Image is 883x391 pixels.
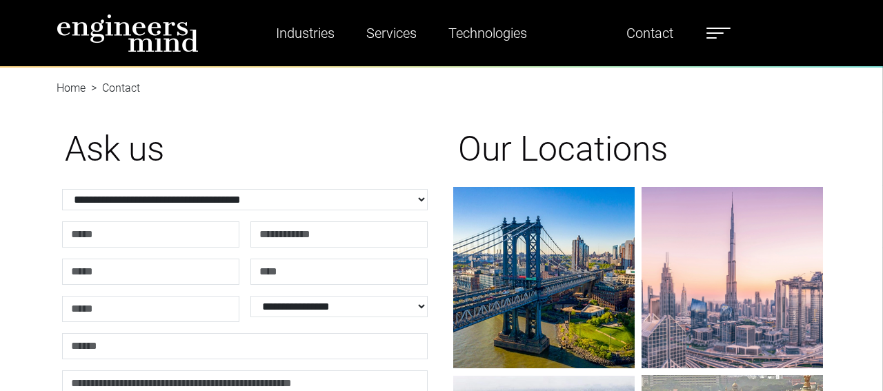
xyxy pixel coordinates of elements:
[361,17,422,49] a: Services
[642,187,823,368] img: gif
[86,80,140,97] li: Contact
[443,17,533,49] a: Technologies
[458,128,818,170] h1: Our Locations
[57,81,86,94] a: Home
[453,187,635,368] img: gif
[270,17,340,49] a: Industries
[65,128,425,170] h1: Ask us
[57,14,199,52] img: logo
[621,17,679,49] a: Contact
[57,66,826,83] nav: breadcrumb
